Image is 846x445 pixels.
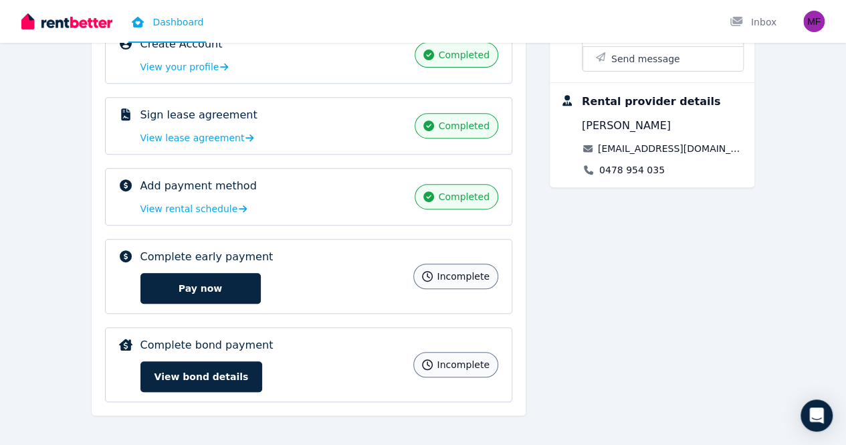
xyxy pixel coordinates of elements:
[140,273,261,304] button: Pay now
[140,249,274,265] p: Complete early payment
[438,190,489,203] span: completed
[598,142,744,155] a: [EMAIL_ADDRESS][DOMAIN_NAME]
[140,337,274,353] p: Complete bond payment
[140,36,223,52] p: Create Account
[140,202,247,215] a: View rental schedule
[803,11,825,32] img: Miguel Garcia Flores
[611,52,680,66] span: Send message
[583,46,744,71] button: Send message
[140,361,263,392] button: View bond details
[437,270,489,283] span: incomplete
[140,131,254,145] a: View lease agreement
[140,107,257,123] p: Sign lease agreement
[730,15,776,29] div: Inbox
[140,60,229,74] a: View your profile
[140,178,257,194] p: Add payment method
[437,358,489,371] span: incomplete
[21,11,112,31] img: RentBetter
[140,60,219,74] span: View your profile
[801,399,833,432] div: Open Intercom Messenger
[582,118,671,134] span: [PERSON_NAME]
[599,163,665,177] a: 0478 954 035
[438,119,489,132] span: completed
[140,131,245,145] span: View lease agreement
[119,339,132,351] img: Complete bond payment
[438,48,489,62] span: completed
[140,202,238,215] span: View rental schedule
[582,94,720,110] div: Rental provider details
